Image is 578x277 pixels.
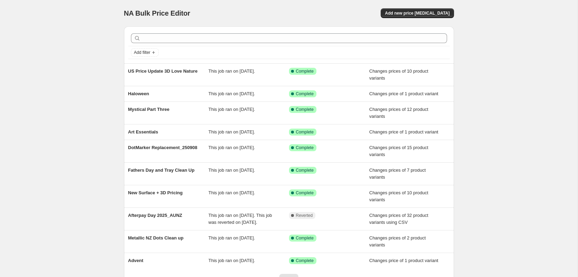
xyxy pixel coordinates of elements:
[296,91,314,97] span: Complete
[128,258,143,263] span: Advent
[128,129,158,135] span: Art Essentials
[296,107,314,112] span: Complete
[208,91,255,96] span: This job ran on [DATE].
[128,91,149,96] span: Haloween
[128,190,183,195] span: New Surface + 3D Pricing
[381,8,454,18] button: Add new price [MEDICAL_DATA]
[131,48,159,57] button: Add filter
[369,129,438,135] span: Changes price of 1 product variant
[208,258,255,263] span: This job ran on [DATE].
[369,235,426,247] span: Changes prices of 2 product variants
[208,213,272,225] span: This job ran on [DATE]. This job was reverted on [DATE].
[369,145,428,157] span: Changes prices of 15 product variants
[369,213,428,225] span: Changes prices of 32 product variants using CSV
[208,235,255,241] span: This job ran on [DATE].
[128,235,184,241] span: Metallic NZ Dots Clean up
[296,258,314,263] span: Complete
[124,9,190,17] span: NA Bulk Price Editor
[296,235,314,241] span: Complete
[369,68,428,81] span: Changes prices of 10 product variants
[128,168,195,173] span: Fathers Day and Tray Clean Up
[296,129,314,135] span: Complete
[369,91,438,96] span: Changes price of 1 product variant
[369,168,426,180] span: Changes prices of 7 product variants
[296,145,314,150] span: Complete
[296,68,314,74] span: Complete
[208,68,255,74] span: This job ran on [DATE].
[296,168,314,173] span: Complete
[296,213,313,218] span: Reverted
[128,107,170,112] span: Mystical Part Three
[208,190,255,195] span: This job ran on [DATE].
[369,190,428,202] span: Changes prices of 10 product variants
[369,258,438,263] span: Changes price of 1 product variant
[128,145,197,150] span: DotMarker Replacement_250908
[134,50,150,55] span: Add filter
[208,129,255,135] span: This job ran on [DATE].
[128,68,198,74] span: US Price Update 3D Love Nature
[208,168,255,173] span: This job ran on [DATE].
[128,213,182,218] span: Afterpay Day 2025_AUNZ
[369,107,428,119] span: Changes prices of 12 product variants
[208,107,255,112] span: This job ran on [DATE].
[208,145,255,150] span: This job ran on [DATE].
[385,10,449,16] span: Add new price [MEDICAL_DATA]
[296,190,314,196] span: Complete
